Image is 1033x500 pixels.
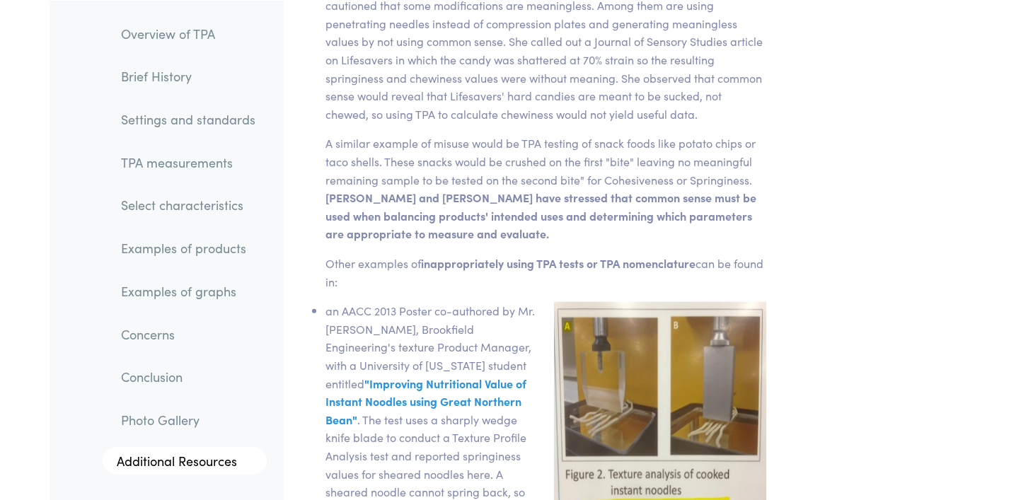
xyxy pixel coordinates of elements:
a: TPA measurements [110,146,267,178]
a: Overview of TPA [110,17,267,50]
a: Photo Gallery [110,403,267,436]
span: inappropriately using TPA tests or TPA nomenclature [421,255,696,271]
span: [PERSON_NAME] and [PERSON_NAME] have stressed that common sense must be used when balancing produ... [325,190,756,241]
a: Examples of products [110,232,267,264]
p: Other examples of can be found in: [325,255,766,291]
a: Conclusion [110,361,267,393]
a: Concerns [110,318,267,350]
a: Settings and standards [110,103,267,135]
span: "Improving Nutritional Value of Instant Noodles using Great Northern Bean" [325,376,526,427]
a: Additional Resources [103,446,267,475]
p: A similar example of misuse would be TPA testing of snack foods like potato chips or taco shells.... [325,134,766,243]
a: Examples of graphs [110,274,267,307]
a: Brief History [110,60,267,93]
a: Select characteristics [110,189,267,221]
